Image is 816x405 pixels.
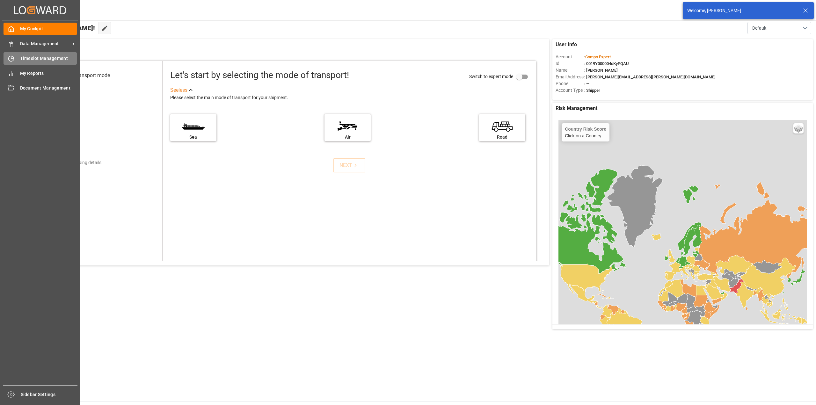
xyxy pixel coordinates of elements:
[4,67,77,79] a: My Reports
[170,86,187,94] div: See less
[333,158,365,172] button: NEXT
[556,54,584,60] span: Account
[482,134,522,141] div: Road
[565,127,606,138] div: Click on a Country
[20,40,70,47] span: Data Management
[584,88,600,93] span: : Shipper
[584,68,618,73] span: : [PERSON_NAME]
[584,54,611,59] span: :
[4,82,77,94] a: Document Management
[20,25,77,32] span: My Cockpit
[173,134,213,141] div: Sea
[556,74,584,80] span: Email Address
[565,127,606,132] h4: Country Risk Score
[62,159,101,166] div: Add shipping details
[339,162,359,169] div: NEXT
[584,75,716,79] span: : [PERSON_NAME][EMAIL_ADDRESS][PERSON_NAME][DOMAIN_NAME]
[469,74,513,79] span: Switch to expert mode
[61,72,110,79] div: Select transport mode
[556,105,597,112] span: Risk Management
[556,41,577,48] span: User Info
[687,7,797,14] div: Welcome, [PERSON_NAME]
[584,61,629,66] span: : 0019Y000004dKyPQAU
[20,70,77,77] span: My Reports
[20,85,77,91] span: Document Management
[170,69,349,82] div: Let's start by selecting the mode of transport!
[584,81,589,86] span: : —
[4,23,77,35] a: My Cockpit
[793,123,804,134] a: Layers
[556,67,584,74] span: Name
[556,60,584,67] span: Id
[4,52,77,65] a: Timeslot Management
[21,391,78,398] span: Sidebar Settings
[585,54,611,59] span: Compo Expert
[747,22,811,34] button: open menu
[20,55,77,62] span: Timeslot Management
[556,87,584,94] span: Account Type
[170,94,532,102] div: Please select the main mode of transport for your shipment.
[752,25,767,32] span: Default
[556,80,584,87] span: Phone
[328,134,368,141] div: Air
